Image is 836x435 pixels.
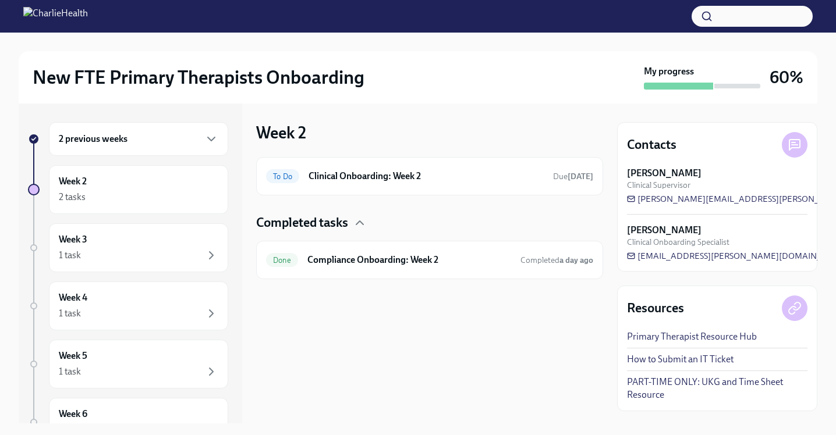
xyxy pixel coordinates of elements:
[627,299,684,317] h4: Resources
[23,7,88,26] img: CharlieHealth
[266,172,299,181] span: To Do
[59,307,81,320] div: 1 task
[266,167,593,186] a: To DoClinical Onboarding: Week 2Due[DATE]
[28,340,228,388] a: Week 51 task
[770,67,803,88] h3: 60%
[644,65,694,78] strong: My progress
[627,237,729,248] span: Clinical Onboarding Specialist
[553,171,593,182] span: September 20th, 2025 10:00
[627,167,702,180] strong: [PERSON_NAME]
[266,251,593,269] a: DoneCompliance Onboarding: Week 2Completeda day ago
[627,180,690,191] span: Clinical Supervisor
[266,256,298,265] span: Done
[256,214,348,231] h4: Completed tasks
[59,408,87,420] h6: Week 6
[28,281,228,330] a: Week 41 task
[307,254,511,266] h6: Compliance Onboarding: Week 2
[256,214,603,231] div: Completed tasks
[59,133,127,145] h6: 2 previous weeks
[627,376,807,401] a: PART-TIME ONLY: UKG and Time Sheet Resource
[553,172,593,181] span: Due
[520,255,593,266] span: September 16th, 2025 12:58
[49,122,228,156] div: 2 previous weeks
[59,350,87,362] h6: Week 5
[568,172,593,181] strong: [DATE]
[28,165,228,214] a: Week 22 tasks
[520,255,593,265] span: Completed
[59,291,87,304] h6: Week 4
[627,330,757,343] a: Primary Therapist Resource Hub
[59,191,86,204] div: 2 tasks
[28,223,228,272] a: Week 31 task
[627,224,702,237] strong: [PERSON_NAME]
[59,249,81,262] div: 1 task
[33,66,364,89] h2: New FTE Primary Therapists Onboarding
[627,353,734,366] a: How to Submit an IT Ticket
[59,175,87,188] h6: Week 2
[627,136,676,154] h4: Contacts
[59,365,81,378] div: 1 task
[559,255,593,265] strong: a day ago
[256,122,306,143] h3: Week 2
[59,233,87,246] h6: Week 3
[309,170,544,183] h6: Clinical Onboarding: Week 2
